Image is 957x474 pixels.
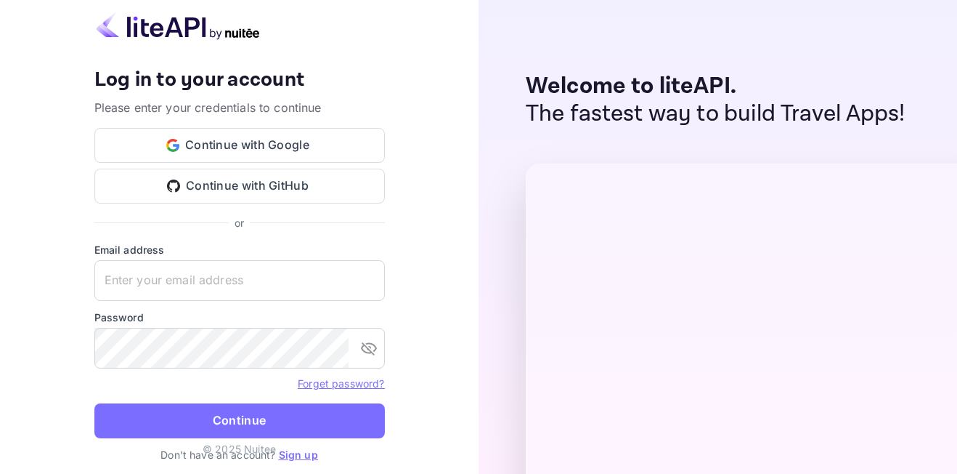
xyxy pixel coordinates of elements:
button: toggle password visibility [354,334,383,363]
p: © 2025 Nuitee [203,441,276,457]
a: Forget password? [298,377,384,390]
a: Sign up [279,449,318,461]
p: Don't have an account? [94,447,385,462]
button: Continue [94,403,385,438]
p: or [235,215,244,230]
p: The fastest way to build Travel Apps! [526,100,905,128]
label: Email address [94,242,385,257]
p: Please enter your credentials to continue [94,99,385,116]
button: Continue with Google [94,128,385,163]
a: Forget password? [298,376,384,390]
h4: Log in to your account [94,68,385,93]
label: Password [94,310,385,325]
p: Welcome to liteAPI. [526,73,905,100]
input: Enter your email address [94,260,385,301]
img: liteapi [94,12,261,40]
button: Continue with GitHub [94,169,385,204]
